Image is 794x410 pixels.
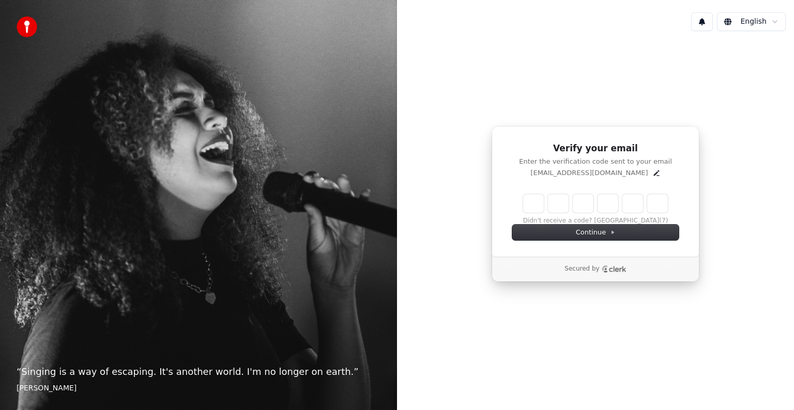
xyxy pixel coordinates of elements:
a: Clerk logo [602,265,627,273]
p: Enter the verification code sent to your email [512,157,679,166]
button: Edit [652,169,661,177]
span: Continue [576,228,615,237]
img: youka [17,17,37,37]
input: Enter verification code [523,194,668,213]
p: “ Singing is a way of escaping. It's another world. I'm no longer on earth. ” [17,365,380,379]
p: [EMAIL_ADDRESS][DOMAIN_NAME] [530,168,648,178]
h1: Verify your email [512,143,679,155]
footer: [PERSON_NAME] [17,383,380,393]
button: Continue [512,225,679,240]
p: Secured by [564,265,599,273]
